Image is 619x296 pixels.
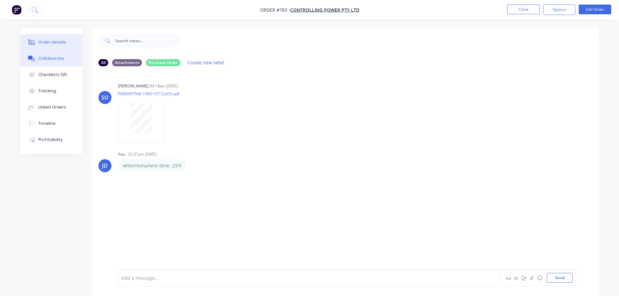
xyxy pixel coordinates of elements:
[38,72,67,78] div: Checklists 0/0
[290,7,359,13] a: Controlling Power Pty Ltd
[20,99,82,115] button: Linked Orders
[260,7,290,13] span: Order #783 -
[505,274,512,282] button: Aa
[102,162,108,170] div: JD
[20,83,82,99] button: Tracking
[512,274,520,282] button: @
[118,83,148,89] div: [PERSON_NAME]
[20,50,82,67] button: Collaborate
[146,59,180,66] div: Purchase Order
[101,94,109,101] div: SO
[547,273,573,283] button: Send
[123,162,181,169] p: white/monument done. 23/9
[20,34,82,50] button: Order details
[115,34,180,47] input: Search notes...
[184,58,228,67] button: Create new label
[20,115,82,132] button: Timeline
[38,137,63,143] div: Profitability
[112,59,142,66] div: Attachments
[38,88,56,94] div: Tracking
[12,5,21,15] img: Factory
[579,5,611,14] button: Edit Order
[38,121,56,126] div: Timeline
[38,39,66,45] div: Order details
[118,151,125,157] div: You
[126,151,157,157] div: - 02:31pm [DATE]
[536,274,544,282] button: ☺
[38,104,66,110] div: Linked Orders
[20,67,82,83] button: Checklists 0/0
[20,132,82,148] button: Profitability
[150,83,178,89] div: 09:18am [DATE]
[118,91,179,97] p: PO00007566-1500-1ST CLASS.pdf
[507,5,540,14] button: Close
[38,56,64,61] div: Collaborate
[543,5,575,15] button: Options
[98,59,108,66] div: All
